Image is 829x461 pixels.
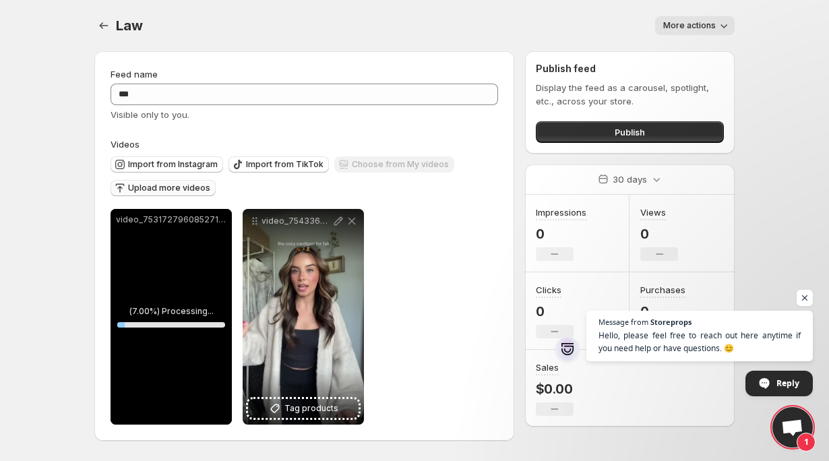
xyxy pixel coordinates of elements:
span: More actions [663,20,716,31]
span: Message from [598,318,648,326]
button: Upload more videos [111,180,216,196]
span: 1 [797,433,816,452]
button: Import from Instagram [111,156,223,173]
h3: Purchases [640,283,685,297]
p: video_7531727960852712735 [116,214,226,225]
h3: Clicks [536,283,561,297]
span: Videos [111,139,140,150]
p: video_7543364564264422670 [262,216,332,226]
span: Storeprops [650,318,692,326]
span: Visible only to you. [111,109,189,120]
p: 0 [536,303,574,319]
button: Publish [536,121,724,143]
p: $0.00 [536,381,574,397]
span: Feed name [111,69,158,80]
span: Import from Instagram [128,159,218,170]
span: Reply [776,371,799,395]
span: Law [116,18,142,34]
button: Tag products [248,399,359,418]
h3: Impressions [536,206,586,219]
p: Display the feed as a carousel, spotlight, etc., across your store. [536,81,724,108]
button: Settings [94,16,113,35]
span: Tag products [284,402,338,415]
div: video_7543364564264422670Tag products [243,209,364,425]
div: Open chat [772,407,813,448]
button: Import from TikTok [228,156,329,173]
p: 30 days [613,173,647,186]
p: 0 [536,226,586,242]
p: 0 [640,303,685,319]
span: Publish [615,125,645,139]
h3: Sales [536,361,559,374]
h2: Publish feed [536,62,724,75]
span: Upload more videos [128,183,210,193]
span: Import from TikTok [246,159,324,170]
h3: Views [640,206,666,219]
div: video_7531727960852712735(7.00%) Processing...7% [111,209,232,425]
span: Hello, please feel free to reach out here anytime if you need help or have questions. 😊 [598,329,801,355]
button: More actions [655,16,735,35]
p: 0 [640,226,678,242]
